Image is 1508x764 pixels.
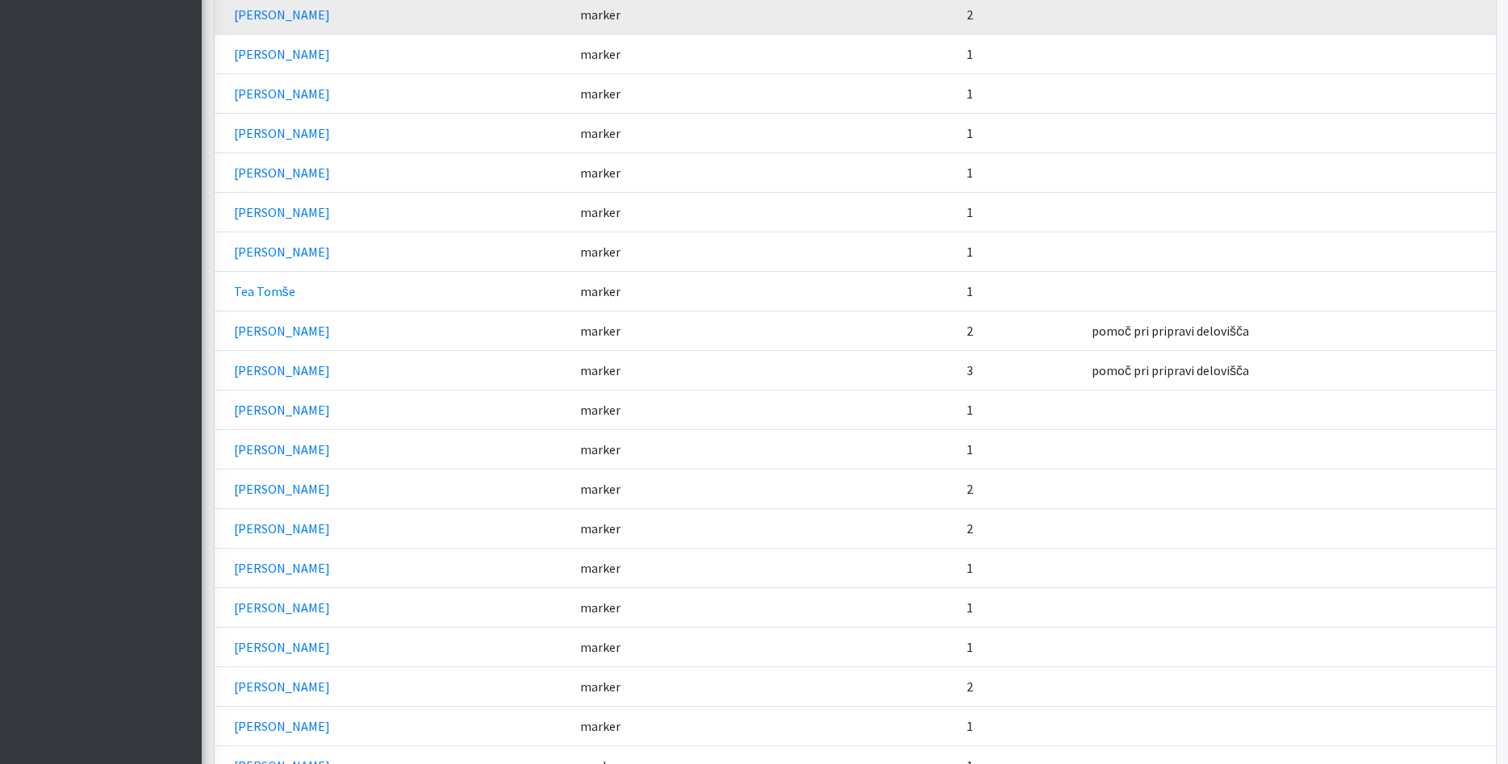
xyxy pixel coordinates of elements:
td: marker [570,508,957,548]
td: 1 [957,34,1082,73]
td: 1 [957,587,1082,627]
td: 2 [957,469,1082,508]
td: marker [570,311,957,350]
td: marker [570,271,957,311]
td: marker [570,706,957,745]
td: marker [570,350,957,390]
td: 2 [957,311,1082,350]
td: 2 [957,508,1082,548]
td: 1 [957,73,1082,113]
td: marker [570,627,957,666]
a: [PERSON_NAME] [234,6,330,23]
a: [PERSON_NAME] [234,678,330,695]
td: 1 [957,271,1082,311]
a: [PERSON_NAME] [234,46,330,62]
td: marker [570,666,957,706]
td: 1 [957,627,1082,666]
a: [PERSON_NAME] [234,165,330,181]
td: marker [570,469,957,508]
td: 1 [957,152,1082,192]
a: [PERSON_NAME] [234,441,330,457]
a: [PERSON_NAME] [234,125,330,141]
td: pomoč pri pripravi delovišča [1082,350,1495,390]
td: 1 [957,429,1082,469]
td: marker [570,390,957,429]
a: [PERSON_NAME] [234,560,330,576]
td: marker [570,192,957,232]
a: [PERSON_NAME] [234,244,330,260]
td: 1 [957,192,1082,232]
a: [PERSON_NAME] [234,520,330,536]
td: 1 [957,390,1082,429]
td: marker [570,548,957,587]
td: 1 [957,548,1082,587]
a: [PERSON_NAME] [234,86,330,102]
td: marker [570,232,957,271]
td: marker [570,73,957,113]
td: pomoč pri pripravi delovišča [1082,311,1495,350]
td: 2 [957,666,1082,706]
td: marker [570,429,957,469]
td: marker [570,34,957,73]
td: 3 [957,350,1082,390]
a: [PERSON_NAME] [234,599,330,616]
td: marker [570,152,957,192]
a: [PERSON_NAME] [234,204,330,220]
a: Tea Tomše [234,283,295,299]
a: [PERSON_NAME] [234,639,330,655]
td: marker [570,113,957,152]
a: [PERSON_NAME] [234,718,330,734]
td: 1 [957,706,1082,745]
a: [PERSON_NAME] [234,323,330,339]
a: [PERSON_NAME] [234,402,330,418]
td: 1 [957,232,1082,271]
a: [PERSON_NAME] [234,481,330,497]
td: 1 [957,113,1082,152]
a: [PERSON_NAME] [234,362,330,378]
td: marker [570,587,957,627]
